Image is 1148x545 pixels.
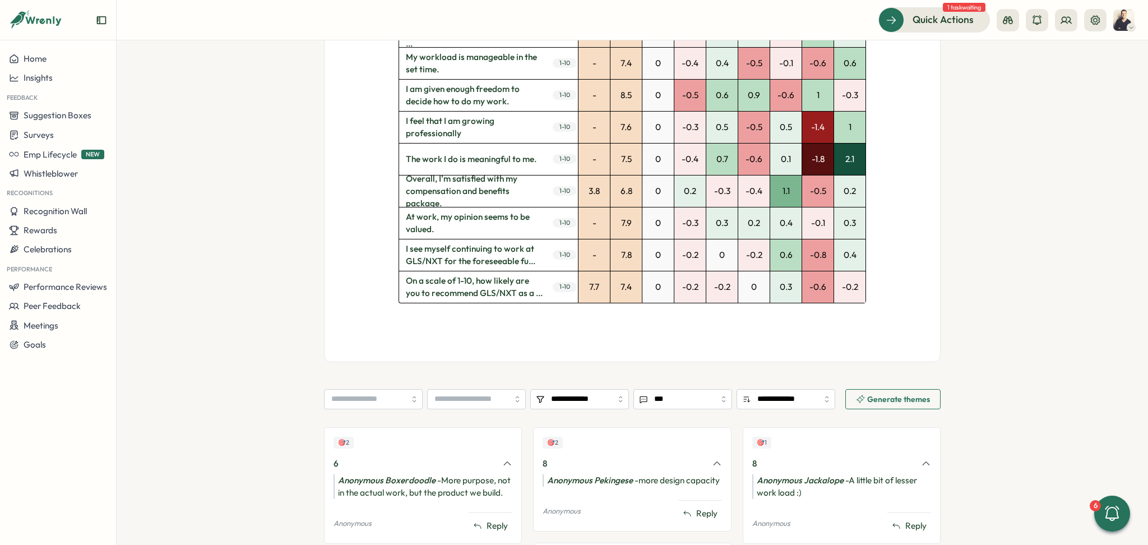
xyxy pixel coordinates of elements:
span: 1 - 10 [553,218,577,228]
span: Whistleblower [24,168,78,179]
div: -1.4 [802,112,834,143]
div: -1.8 [802,144,834,175]
i: Anonymous Pekingese [547,475,633,486]
span: Surveys [24,130,54,140]
div: -0.8 [802,239,834,271]
span: Goals [24,339,46,350]
span: Rewards [24,225,57,235]
div: 0 [642,48,674,79]
div: 7.4 [610,271,642,303]
div: -0.6 [802,48,834,79]
span: Generate themes [867,395,930,403]
div: -0.3 [674,112,706,143]
div: 6 [1090,500,1101,511]
div: -0.5 [674,80,706,111]
span: 1 - 10 [553,250,577,260]
div: 0 [738,271,770,303]
div: 0 [642,271,674,303]
div: 1 [802,80,834,111]
div: - more design capacity [543,474,721,487]
div: Upvotes [543,437,563,449]
p: Anonymous [543,506,581,516]
div: -0.1 [802,207,834,239]
span: Emp Lifecycle [24,149,77,160]
div: 0.3 [706,207,738,239]
div: -0.2 [834,271,865,303]
div: -0.4 [738,175,770,207]
span: Reply [696,507,717,520]
div: 0.4 [706,48,738,79]
div: - [578,48,610,79]
span: Peer Feedback [24,301,81,311]
p: Anonymous [752,519,790,529]
button: Reply [678,505,722,522]
span: 1 - 10 [553,58,577,68]
span: NEW [81,150,104,159]
div: 0 [642,239,674,271]
div: -0.3 [706,175,738,207]
div: -0.2 [674,239,706,271]
span: Insights [24,72,53,83]
button: Reply [469,518,512,534]
div: -0.2 [674,271,706,303]
span: Overall, I'm satisfied with my compensation and benefits package. [399,175,551,207]
div: 2.1 [834,144,865,175]
div: 0.6 [706,80,738,111]
div: 0.4 [770,207,802,239]
div: - [578,239,610,271]
div: 7.8 [610,239,642,271]
span: 1 - 10 [553,90,577,100]
button: Generate themes [845,389,941,409]
div: 0.2 [738,207,770,239]
div: 3.8 [578,175,610,207]
span: I see myself continuing to work at GLS/NXT for the foreseeable fu... [399,239,551,271]
span: Recognition Wall [24,206,87,216]
div: -0.1 [770,48,802,79]
div: 0.1 [770,144,802,175]
div: - [578,80,610,111]
img: Jens Christenhuss [1113,10,1135,31]
div: 0 [642,207,674,239]
span: Suggestion Boxes [24,110,91,121]
button: Expand sidebar [96,15,107,26]
div: 0.6 [770,239,802,271]
div: - [578,207,610,239]
div: 0.4 [834,239,865,271]
div: - [578,112,610,143]
span: 1 - 10 [553,122,577,132]
button: 6 [1094,496,1130,532]
span: 1 - 10 [553,154,577,164]
div: 0.2 [834,175,865,207]
div: -0.5 [738,48,770,79]
div: - More purpose, not in the actual work, but the product we build. [334,474,512,499]
p: Anonymous [334,519,372,529]
div: - A little bit of lesser work load :) [752,474,931,499]
div: -0.3 [834,80,865,111]
div: 0 [642,112,674,143]
div: 0.6 [834,48,865,79]
div: 7.6 [610,112,642,143]
span: On a scale of 1-10, how likely are you to recommend GLS/NXT as a ... [399,271,551,303]
div: 6 [334,458,496,470]
span: 1 task waiting [943,3,985,12]
span: Quick Actions [913,12,974,27]
div: -0.6 [802,271,834,303]
div: 6.8 [610,175,642,207]
div: -0.2 [706,271,738,303]
div: 7.5 [610,144,642,175]
div: 0.3 [834,207,865,239]
div: 0 [642,175,674,207]
div: 0.7 [706,144,738,175]
span: Celebrations [24,244,72,255]
span: My workload is manageable in the set time. [399,48,551,79]
div: 0.5 [706,112,738,143]
span: Home [24,53,47,64]
div: 1.1 [770,175,802,207]
div: -0.4 [674,144,706,175]
div: 7.9 [610,207,642,239]
div: -0.2 [738,239,770,271]
span: Reply [487,520,508,532]
div: 8.5 [610,80,642,111]
div: 8 [752,458,914,470]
